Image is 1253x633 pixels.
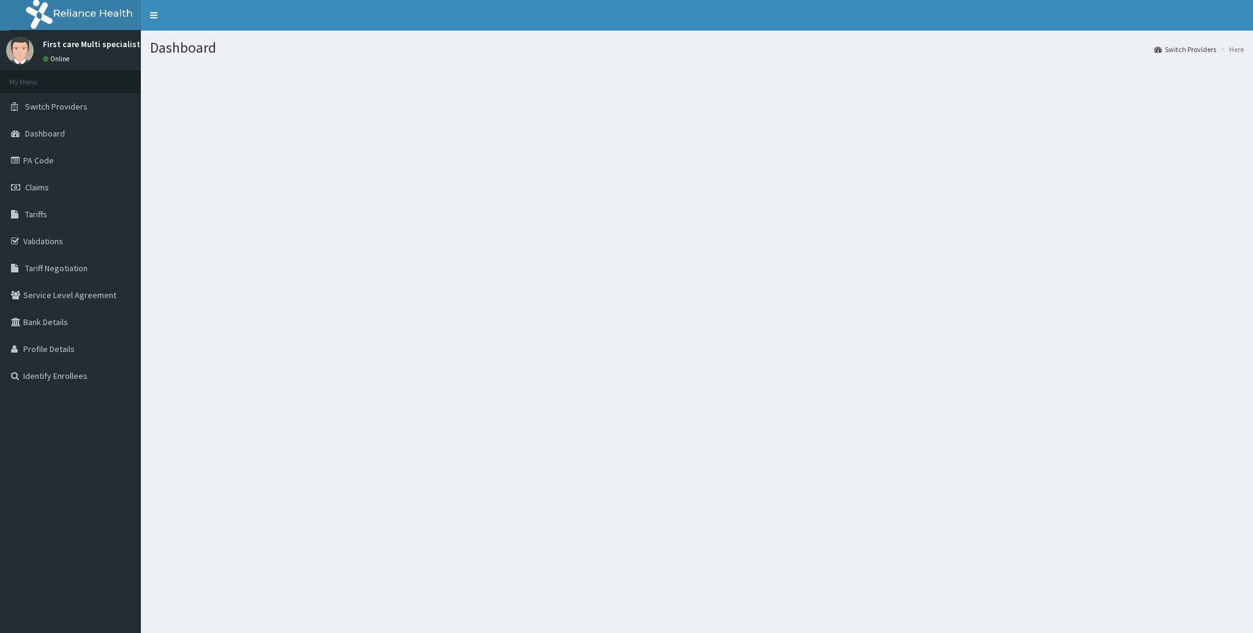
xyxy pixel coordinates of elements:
[25,101,88,112] span: Switch Providers
[43,40,239,48] p: First care Multi specialist Hospital [PERSON_NAME]
[25,182,49,193] span: Claims
[25,209,47,220] span: Tariffs
[43,54,72,63] a: Online
[25,128,65,139] span: Dashboard
[150,40,1244,56] h1: Dashboard
[25,263,88,274] span: Tariff Negotiation
[1154,44,1216,54] a: Switch Providers
[6,37,34,64] img: User Image
[1217,44,1244,54] li: Here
